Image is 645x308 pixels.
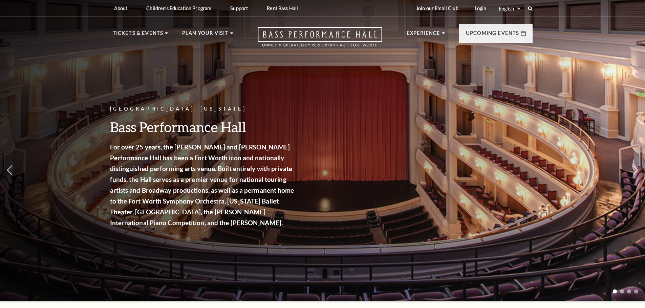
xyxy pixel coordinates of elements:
[110,143,294,227] strong: For over 25 years, the [PERSON_NAME] and [PERSON_NAME] Performance Hall has been a Fort Worth ico...
[497,5,521,12] select: Select:
[466,29,519,41] p: Upcoming Events
[110,118,296,136] h3: Bass Performance Hall
[407,29,440,41] p: Experience
[182,29,229,41] p: Plan Your Visit
[230,5,248,11] p: Support
[114,5,128,11] p: About
[267,5,298,11] p: Rent Bass Hall
[110,105,296,113] p: [GEOGRAPHIC_DATA], [US_STATE]
[146,5,211,11] p: Children's Education Program
[113,29,164,41] p: Tickets & Events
